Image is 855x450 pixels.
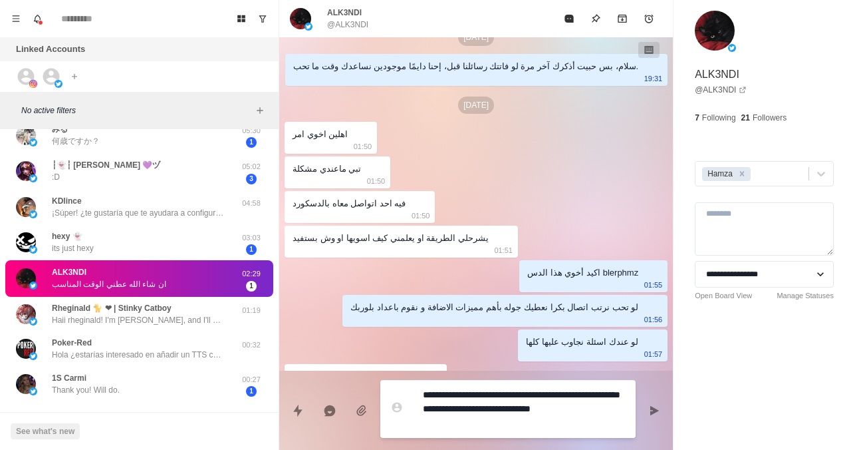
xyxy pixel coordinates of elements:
p: 01:55 [644,278,663,292]
p: No active filters [21,105,252,116]
img: picture [29,352,37,360]
img: picture [55,80,62,88]
button: Board View [231,8,252,29]
p: 01:57 [644,347,663,361]
p: 7 [695,112,699,124]
div: لو عندك اسئلة نجاوب عليها كلها [526,335,638,349]
p: Poker-Red [52,337,92,349]
span: 1 [246,386,257,397]
img: picture [29,387,37,395]
p: ┆👻┆ [PERSON_NAME] 💜ヅ [52,159,160,171]
button: Add media [348,397,375,424]
div: ان شاء الله عطني الوقت المناسب [293,369,418,384]
img: picture [16,161,36,181]
span: 1 [246,137,257,148]
img: picture [695,11,735,51]
p: ALK3NDI [327,7,362,19]
img: picture [16,268,36,288]
p: its just hexy [52,242,94,254]
p: Thank you! Will do. [52,384,120,396]
img: picture [29,318,37,326]
div: لو تحب نرتب اتصال بكرا نعطيك جوله بأهم مميزات الاضافة و نقوم باعداد بلوربك [350,300,638,315]
div: تبي ماعندي مشكلة [293,162,361,176]
p: 1S Carmi [52,372,86,384]
img: picture [290,8,311,29]
div: Remove Hamza [735,167,749,181]
button: Add filters [252,103,268,118]
button: Pin [582,5,609,32]
p: ALK3NDI [695,67,739,83]
img: picture [29,138,37,146]
img: picture [16,197,36,217]
p: 21 [741,112,750,124]
p: 00:32 [235,339,268,351]
div: فيه احد اتواصل معاه بالدسكورد [293,196,406,211]
span: 1 [246,281,257,292]
p: 何歳ですか？ [52,135,100,147]
p: 03:03 [235,232,268,244]
p: 04:58 [235,198,268,209]
a: Manage Statuses [777,290,834,302]
p: 01:50 [412,208,430,223]
button: See what's new [11,423,80,439]
div: يشرحلي الطريقة او يعلمني كيف اسويها او وش بستفيد [293,231,489,246]
img: picture [16,125,36,145]
p: Followers [753,112,787,124]
div: سلام، بس حبيت أذكرك آخر مرة لو فاتتك رسائلنا قبل، إحنا دايمًا موجودين نساعدك وقت ما تحب. [293,59,638,74]
p: ان شاء الله عطني الوقت المناسب [52,278,166,290]
p: hexy 👻 [52,230,82,242]
p: Following [702,112,736,124]
img: picture [16,304,36,324]
button: Archive [609,5,636,32]
p: @ALK3NDI [327,19,368,31]
p: 00:27 [235,374,268,385]
p: 19:31 [644,71,663,86]
p: Linked Accounts [16,43,85,56]
p: 05:30 [235,125,268,136]
p: 01:51 [494,243,513,258]
img: picture [29,174,37,182]
p: みる [52,123,68,135]
p: 01:50 [367,174,386,188]
p: ¡Súper! ¿te gustaría que te ayudara a configurarla? Por ahora todo está en inglés [52,207,225,219]
p: Hola ¿estarías interesado en añadir un TTS con la voz de personajes famosos (generada por IA) o a... [52,349,225,361]
button: Add account [66,69,82,85]
button: Mark as read [556,5,582,32]
p: 01:50 [354,139,372,154]
button: Notifications [27,8,48,29]
p: Rheginald 🐈 ❤ | Stinky Catboy [52,302,172,314]
button: Send message [641,397,668,424]
p: 02:29 [235,268,268,280]
img: picture [305,23,312,31]
img: picture [29,282,37,290]
div: اكيد أخوي هذا الدس blerphmz [527,266,638,280]
img: picture [16,374,36,394]
p: 05:02 [235,161,268,172]
a: Open Board View [695,290,752,302]
p: [DATE] [458,29,494,46]
p: 01:56 [644,312,663,327]
p: ALK3NDI [52,266,86,278]
p: KDlince [52,195,82,207]
div: Hamza [703,167,735,181]
img: picture [16,339,36,359]
img: picture [29,80,37,88]
button: Menu [5,8,27,29]
span: 3 [246,174,257,184]
div: اهلين اخوي امر [293,127,348,142]
p: 01:19 [235,305,268,316]
button: Quick replies [285,397,311,424]
button: Show unread conversations [252,8,273,29]
button: Reply with AI [316,397,343,424]
img: picture [29,210,37,218]
p: Haii rheginald! I'm [PERSON_NAME], and I'll be your main contact for the extension. I just wanted... [52,314,225,326]
p: [DATE] [458,97,494,114]
button: Add reminder [636,5,662,32]
span: 1 [246,244,257,255]
img: picture [16,232,36,252]
a: @ALK3NDI [695,84,747,96]
img: picture [29,246,37,254]
img: picture [728,44,736,52]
